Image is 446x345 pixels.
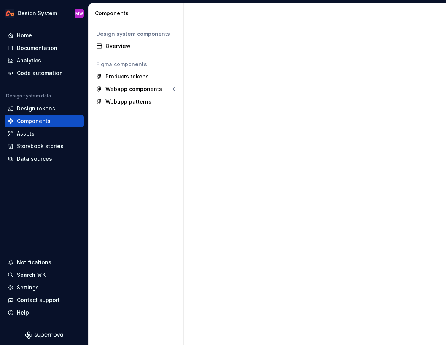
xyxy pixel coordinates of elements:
[18,10,57,17] div: Design System
[17,44,57,52] div: Documentation
[93,40,179,52] a: Overview
[17,155,52,163] div: Data sources
[17,130,35,137] div: Assets
[93,70,179,83] a: Products tokens
[173,86,176,92] div: 0
[96,61,176,68] div: Figma components
[17,142,64,150] div: Storybook stories
[6,93,51,99] div: Design system data
[17,284,39,291] div: Settings
[96,30,176,38] div: Design system components
[5,269,84,281] button: Search ⌘K
[17,57,41,64] div: Analytics
[17,296,60,304] div: Contact support
[17,32,32,39] div: Home
[105,73,149,80] div: Products tokens
[17,69,63,77] div: Code automation
[93,83,179,95] a: Webapp components0
[93,96,179,108] a: Webapp patterns
[5,140,84,152] a: Storybook stories
[17,271,46,279] div: Search ⌘K
[5,256,84,268] button: Notifications
[17,309,29,316] div: Help
[17,117,51,125] div: Components
[5,153,84,165] a: Data sources
[105,85,162,93] div: Webapp components
[105,98,151,105] div: Webapp patterns
[17,105,55,112] div: Design tokens
[5,102,84,115] a: Design tokens
[5,115,84,127] a: Components
[5,54,84,67] a: Analytics
[2,5,87,21] button: Design SystemMW
[5,281,84,294] a: Settings
[5,294,84,306] button: Contact support
[5,307,84,319] button: Help
[25,331,63,339] svg: Supernova Logo
[95,10,180,17] div: Components
[5,128,84,140] a: Assets
[5,9,14,18] img: 0733df7c-e17f-4421-95a9-ced236ef1ff0.png
[105,42,176,50] div: Overview
[75,10,83,16] div: MW
[5,29,84,42] a: Home
[5,67,84,79] a: Code automation
[17,259,51,266] div: Notifications
[5,42,84,54] a: Documentation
